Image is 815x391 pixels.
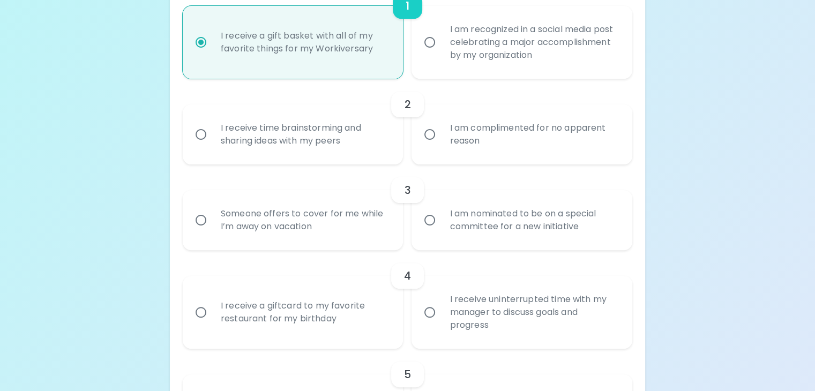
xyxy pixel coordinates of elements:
div: choice-group-check [183,164,632,250]
div: I am nominated to be on a special committee for a new initiative [441,194,626,246]
div: I am recognized in a social media post celebrating a major accomplishment by my organization [441,10,626,74]
div: choice-group-check [183,79,632,164]
h6: 5 [404,366,411,383]
div: I receive a gift basket with all of my favorite things for my Workiversary [212,17,398,68]
h6: 4 [404,267,411,284]
div: I receive time brainstorming and sharing ideas with my peers [212,109,398,160]
div: choice-group-check [183,250,632,349]
div: I am complimented for no apparent reason [441,109,626,160]
h6: 3 [404,182,410,199]
div: I receive uninterrupted time with my manager to discuss goals and progress [441,280,626,344]
div: Someone offers to cover for me while I’m away on vacation [212,194,398,246]
h6: 2 [404,96,410,113]
div: I receive a giftcard to my favorite restaurant for my birthday [212,287,398,338]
